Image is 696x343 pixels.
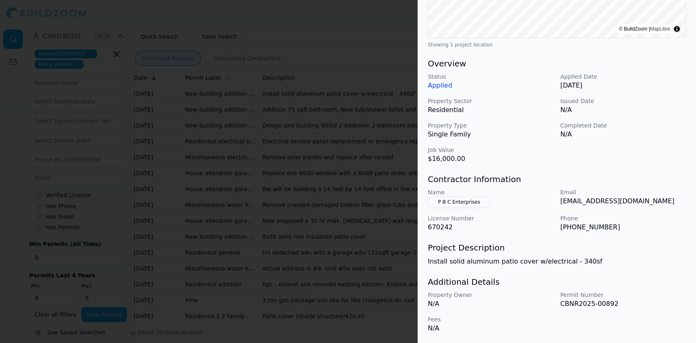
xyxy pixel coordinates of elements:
[560,222,686,232] p: [PHONE_NUMBER]
[428,146,554,154] p: Job Value
[428,196,490,208] button: P B C Enterprises
[428,121,554,130] p: Property Type
[560,121,686,130] p: Completed Date
[619,25,670,33] div: © BuildZoom |
[428,188,554,196] p: Name
[560,299,686,309] p: CBNR2025-00892
[428,130,554,139] p: Single Family
[560,188,686,196] p: Email
[428,42,686,48] div: Showing 1 project location
[428,97,554,105] p: Property Sector
[428,299,554,309] p: N/A
[428,222,554,232] p: 670242
[560,105,686,115] p: N/A
[560,291,686,299] p: Permit Number
[428,73,554,81] p: Status
[428,276,686,288] h3: Additional Details
[428,257,686,266] p: Install solid aluminum patio cover w/electrical - 340sf
[672,24,682,34] summary: Toggle attribution
[560,81,686,90] p: [DATE]
[560,97,686,105] p: Issued Date
[428,242,686,253] h3: Project Description
[428,105,554,115] p: Residential
[428,58,686,69] h3: Overview
[560,73,686,81] p: Applied Date
[560,196,686,206] p: [EMAIL_ADDRESS][DOMAIN_NAME]
[428,214,554,222] p: License Number
[560,130,686,139] p: N/A
[428,315,554,323] p: Fees
[560,214,686,222] p: Phone
[428,81,554,90] p: Applied
[428,174,686,185] h3: Contractor Information
[428,291,554,299] p: Property Owner
[428,154,554,164] p: $16,000.00
[428,323,554,333] p: N/A
[650,26,670,32] a: MapLibre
